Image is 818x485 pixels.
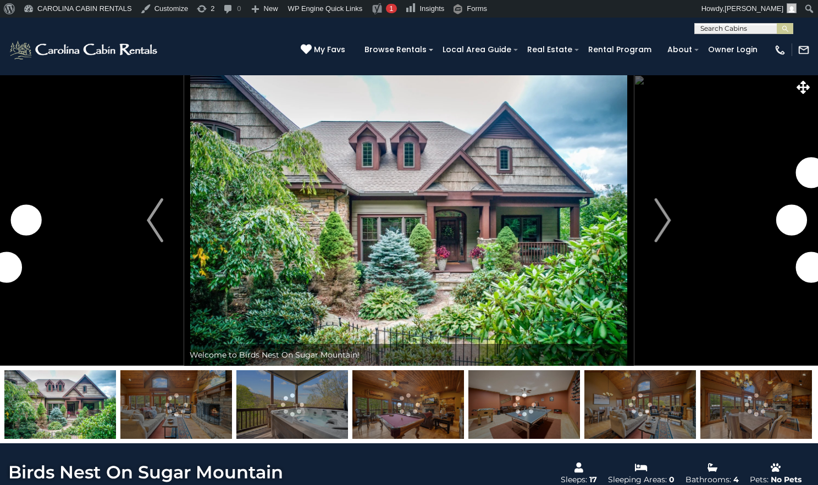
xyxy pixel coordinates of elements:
[126,75,184,366] button: Previous
[8,39,161,61] img: White-1-2.png
[147,198,163,242] img: arrow
[725,4,783,13] span: [PERSON_NAME]
[236,370,348,439] img: 168603393
[359,41,432,58] a: Browse Rentals
[584,370,696,439] img: 168603400
[634,75,692,366] button: Next
[583,41,657,58] a: Rental Program
[662,41,698,58] a: About
[522,41,578,58] a: Real Estate
[437,41,517,58] a: Local Area Guide
[703,41,763,58] a: Owner Login
[389,4,393,13] span: 1
[352,370,464,439] img: 168603370
[184,344,634,366] div: Welcome to Birds Nest On Sugar Mountain!
[468,370,580,439] img: 168603377
[314,44,345,55] span: My Favs
[700,370,812,439] img: 168603403
[301,44,348,56] a: My Favs
[4,370,116,439] img: 168440338
[774,44,786,56] img: phone-regular-white.png
[120,370,232,439] img: 168603401
[655,198,671,242] img: arrow
[798,44,810,56] img: mail-regular-white.png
